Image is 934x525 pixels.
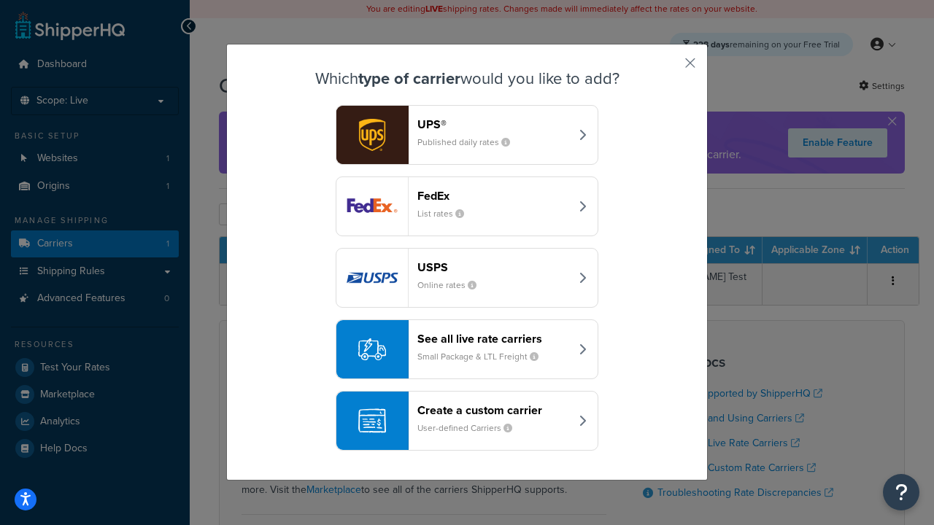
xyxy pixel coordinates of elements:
button: ups logoUPS®Published daily rates [336,105,598,165]
small: Small Package & LTL Freight [417,350,550,363]
small: Published daily rates [417,136,522,149]
img: ups logo [336,106,408,164]
button: fedEx logoFedExList rates [336,176,598,236]
img: icon-carrier-liverate-becf4550.svg [358,335,386,363]
button: Open Resource Center [883,474,919,510]
header: Create a custom carrier [417,403,570,417]
button: See all live rate carriersSmall Package & LTL Freight [336,319,598,379]
header: FedEx [417,189,570,203]
strong: type of carrier [358,66,460,90]
small: User-defined Carriers [417,421,524,435]
button: Create a custom carrierUser-defined Carriers [336,391,598,451]
small: List rates [417,207,476,220]
small: Online rates [417,279,488,292]
header: UPS® [417,117,570,131]
header: See all live rate carriers [417,332,570,346]
h3: Which would you like to add? [263,70,671,87]
img: fedEx logo [336,177,408,236]
img: usps logo [336,249,408,307]
header: USPS [417,260,570,274]
button: usps logoUSPSOnline rates [336,248,598,308]
img: icon-carrier-custom-c93b8a24.svg [358,407,386,435]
